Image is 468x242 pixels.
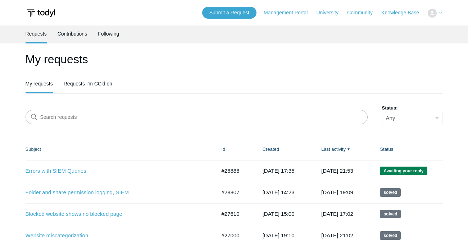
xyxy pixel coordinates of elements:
[26,210,205,218] a: Blocked website shows no blocked page
[202,7,256,19] a: Submit a Request
[214,139,255,160] th: Id
[214,160,255,182] td: #28888
[263,232,295,238] time: 2025-08-04T19:10:48+00:00
[347,146,350,152] span: ▼
[382,104,443,112] label: Status:
[373,139,442,160] th: Status
[26,25,47,42] a: Requests
[380,188,401,197] span: This request has been solved
[214,203,255,225] td: #27610
[316,9,345,17] a: University
[321,146,346,152] a: Last activity▼
[26,75,53,92] a: My requests
[26,51,443,68] h1: My requests
[264,9,315,17] a: Management Portal
[263,211,295,217] time: 2025-08-22T15:00:35+00:00
[380,231,401,240] span: This request has been solved
[321,232,353,238] time: 2025-08-24T21:02:24+00:00
[58,25,87,42] a: Contributions
[26,167,205,175] a: Errors with SIEM Queries
[214,182,255,203] td: #28807
[26,6,56,20] img: Todyl Support Center Help Center home page
[321,168,353,174] time: 2025-10-13T21:53:04+00:00
[321,189,353,195] time: 2025-10-13T19:09:46+00:00
[380,210,401,218] span: This request has been solved
[380,167,427,175] span: We are waiting for you to respond
[321,211,353,217] time: 2025-09-11T17:02:57+00:00
[64,75,112,92] a: Requests I'm CC'd on
[381,9,426,17] a: Knowledge Base
[263,146,279,152] a: Created
[26,139,214,160] th: Subject
[263,168,295,174] time: 2025-10-13T17:35:37+00:00
[347,9,380,17] a: Community
[26,110,368,124] input: Search requests
[98,25,119,42] a: Following
[26,232,205,240] a: Website miscategorization
[26,189,205,197] a: Folder and share permission logging, SIEM
[263,189,295,195] time: 2025-10-09T14:23:47+00:00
